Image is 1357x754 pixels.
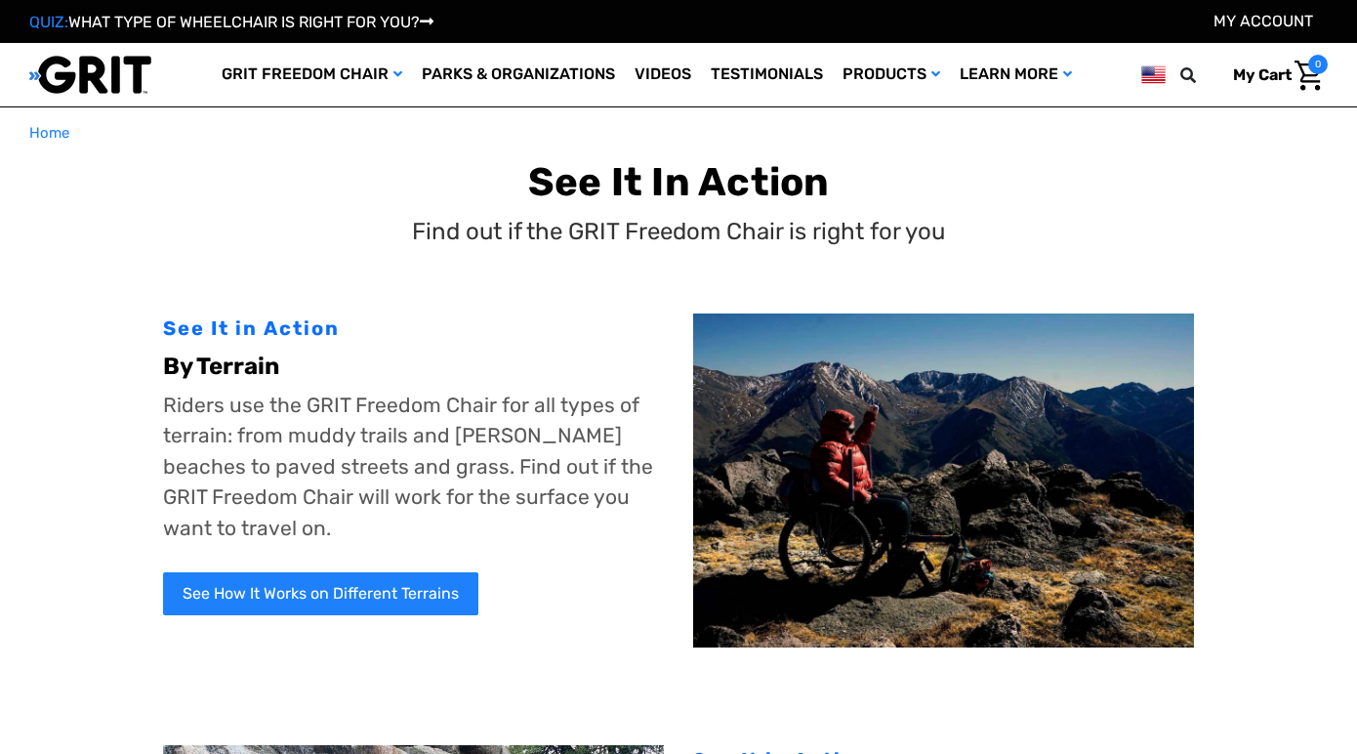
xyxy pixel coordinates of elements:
[1308,55,1328,74] span: 0
[528,159,830,205] b: See It In Action
[693,314,1194,648] img: Melissa on rocky terrain using GRIT Freedom Chair hiking
[163,314,664,343] div: See It in Action
[1295,61,1323,91] img: Cart
[1233,65,1292,84] span: My Cart
[29,13,68,31] span: QUIZ:
[29,55,151,95] img: GRIT All-Terrain Wheelchair and Mobility Equipment
[412,214,945,249] p: Find out if the GRIT Freedom Chair is right for you
[163,572,478,615] a: See How It Works on Different Terrains
[950,43,1082,106] a: Learn More
[625,43,701,106] a: Videos
[833,43,950,106] a: Products
[212,43,412,106] a: GRIT Freedom Chair
[1141,63,1166,87] img: us.png
[163,390,664,544] p: Riders use the GRIT Freedom Chair for all types of terrain: from muddy trails and [PERSON_NAME] b...
[1189,55,1218,96] input: Search
[29,13,433,31] a: QUIZ:WHAT TYPE OF WHEELCHAIR IS RIGHT FOR YOU?
[29,124,69,142] span: Home
[1218,55,1328,96] a: Cart with 0 items
[29,122,69,145] a: Home
[1213,12,1313,30] a: Account
[412,43,625,106] a: Parks & Organizations
[29,122,1328,145] nav: Breadcrumb
[701,43,833,106] a: Testimonials
[163,353,279,380] b: By Terrain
